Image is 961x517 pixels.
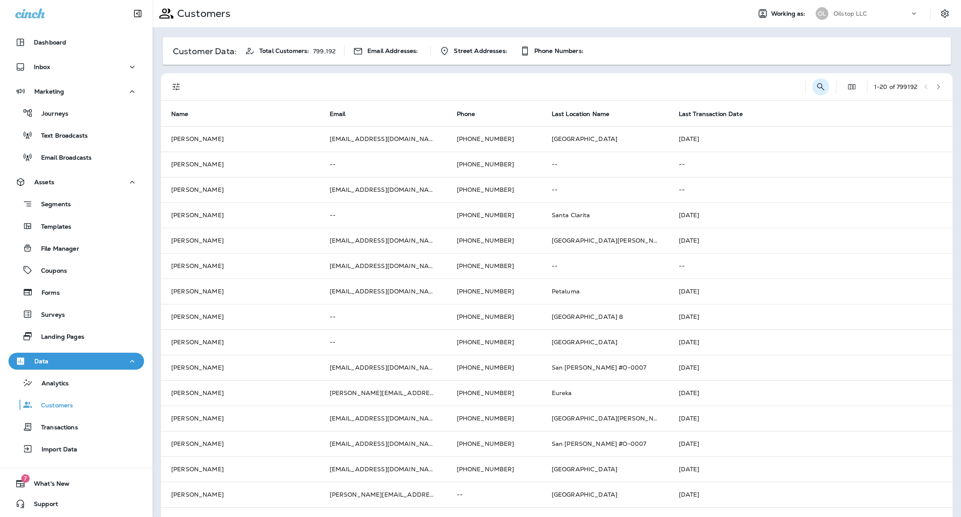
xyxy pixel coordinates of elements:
[319,406,447,431] td: [EMAIL_ADDRESS][DOMAIN_NAME]
[34,64,50,70] p: Inbox
[8,305,144,323] button: Surveys
[447,380,542,406] td: [PHONE_NUMBER]
[330,111,346,118] span: Email
[319,380,447,406] td: [PERSON_NAME][EMAIL_ADDRESS][DOMAIN_NAME]
[669,304,953,329] td: [DATE]
[33,110,68,118] p: Journeys
[552,389,572,397] span: Eureka
[812,78,829,95] button: Search Customers
[319,431,447,456] td: [EMAIL_ADDRESS][DOMAIN_NAME]
[161,152,319,177] td: [PERSON_NAME]
[34,39,66,46] p: Dashboard
[447,202,542,228] td: [PHONE_NUMBER]
[447,355,542,380] td: [PHONE_NUMBER]
[171,111,189,118] span: Name
[552,465,617,473] span: [GEOGRAPHIC_DATA]
[330,339,436,346] p: --
[447,152,542,177] td: [PHONE_NUMBER]
[8,261,144,279] button: Coupons
[669,406,953,431] td: [DATE]
[330,161,436,168] p: --
[552,161,658,168] p: --
[33,132,88,140] p: Text Broadcasts
[33,424,78,432] p: Transactions
[8,126,144,144] button: Text Broadcasts
[161,431,319,456] td: [PERSON_NAME]
[319,279,447,304] td: [EMAIL_ADDRESS][DOMAIN_NAME]
[454,47,507,55] span: Street Addresses:
[816,7,828,20] div: OL
[8,353,144,370] button: Data
[552,364,647,371] span: San [PERSON_NAME] #O-0007
[8,195,144,213] button: Segments
[552,110,621,118] span: Last Location Name
[8,327,144,345] button: Landing Pages
[8,148,144,166] button: Email Broadcasts
[8,104,144,122] button: Journeys
[319,177,447,202] td: [EMAIL_ADDRESS][DOMAIN_NAME]
[33,201,71,209] p: Segments
[552,288,580,295] span: Petaluma
[552,135,617,143] span: [GEOGRAPHIC_DATA]
[669,456,953,482] td: [DATE]
[447,253,542,279] td: [PHONE_NUMBER]
[669,202,953,228] td: [DATE]
[457,111,475,118] span: Phone
[319,355,447,380] td: [EMAIL_ADDRESS][DOMAIN_NAME]
[457,491,531,498] p: --
[330,212,436,218] p: --
[25,480,69,490] span: What's New
[534,47,583,55] span: Phone Numbers:
[447,456,542,482] td: [PHONE_NUMBER]
[34,358,49,365] p: Data
[33,245,79,253] p: File Manager
[771,10,807,17] span: Working as:
[8,418,144,436] button: Transactions
[8,174,144,191] button: Assets
[259,47,309,55] span: Total Customers:
[174,7,231,20] p: Customers
[319,482,447,507] td: [PERSON_NAME][EMAIL_ADDRESS][DOMAIN_NAME]
[552,440,647,448] span: San [PERSON_NAME] #O-0007
[33,267,67,275] p: Coupons
[33,446,78,454] p: Import Data
[679,263,942,269] p: --
[161,456,319,482] td: [PERSON_NAME]
[171,110,200,118] span: Name
[319,228,447,253] td: [EMAIL_ADDRESS][DOMAIN_NAME]
[843,78,860,95] button: Edit Fields
[319,253,447,279] td: [EMAIL_ADDRESS][DOMAIN_NAME]
[319,456,447,482] td: [EMAIL_ADDRESS][DOMAIN_NAME]
[8,239,144,257] button: File Manager
[33,289,60,297] p: Forms
[552,111,610,118] span: Last Location Name
[8,217,144,235] button: Templates
[8,495,144,512] button: Support
[8,58,144,75] button: Inbox
[552,415,670,422] span: [GEOGRAPHIC_DATA][PERSON_NAME]
[161,253,319,279] td: [PERSON_NAME]
[833,10,867,17] p: Oilstop LLC
[33,402,73,410] p: Customers
[21,474,30,483] span: 7
[8,34,144,51] button: Dashboard
[669,380,953,406] td: [DATE]
[874,83,917,90] div: 1 - 20 of 799192
[552,313,623,321] span: [GEOGRAPHIC_DATA] 8
[669,355,953,380] td: [DATE]
[669,482,953,507] td: [DATE]
[447,279,542,304] td: [PHONE_NUMBER]
[34,179,54,185] p: Assets
[679,161,942,168] p: --
[161,406,319,431] td: [PERSON_NAME]
[447,406,542,431] td: [PHONE_NUMBER]
[161,177,319,202] td: [PERSON_NAME]
[161,304,319,329] td: [PERSON_NAME]
[679,111,743,118] span: Last Transaction Date
[161,380,319,406] td: [PERSON_NAME]
[161,202,319,228] td: [PERSON_NAME]
[367,47,418,55] span: Email Addresses:
[8,440,144,458] button: Import Data
[669,329,953,355] td: [DATE]
[313,48,336,55] p: 799,192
